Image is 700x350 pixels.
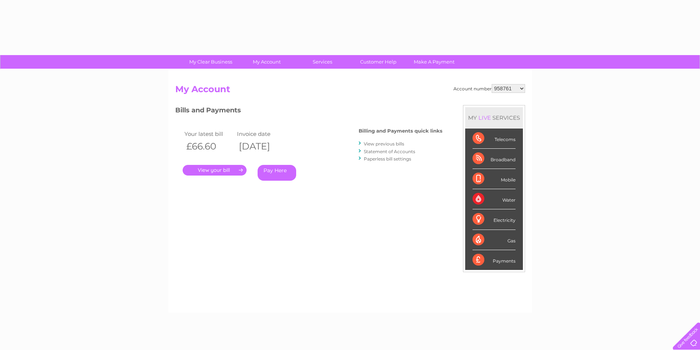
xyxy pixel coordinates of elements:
div: Payments [473,250,516,270]
div: Electricity [473,209,516,230]
div: MY SERVICES [465,107,523,128]
th: £66.60 [183,139,236,154]
a: View previous bills [364,141,404,147]
div: Broadband [473,149,516,169]
div: Telecoms [473,129,516,149]
td: Your latest bill [183,129,236,139]
a: Paperless bill settings [364,156,411,162]
div: LIVE [477,114,492,121]
td: Invoice date [235,129,288,139]
th: [DATE] [235,139,288,154]
a: Make A Payment [404,55,464,69]
a: My Clear Business [180,55,241,69]
a: Pay Here [258,165,296,181]
h2: My Account [175,84,525,98]
h4: Billing and Payments quick links [359,128,442,134]
div: Water [473,189,516,209]
h3: Bills and Payments [175,105,442,118]
div: Mobile [473,169,516,189]
a: . [183,165,247,176]
a: Statement of Accounts [364,149,415,154]
a: My Account [236,55,297,69]
div: Account number [453,84,525,93]
a: Services [292,55,353,69]
a: Customer Help [348,55,409,69]
div: Gas [473,230,516,250]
